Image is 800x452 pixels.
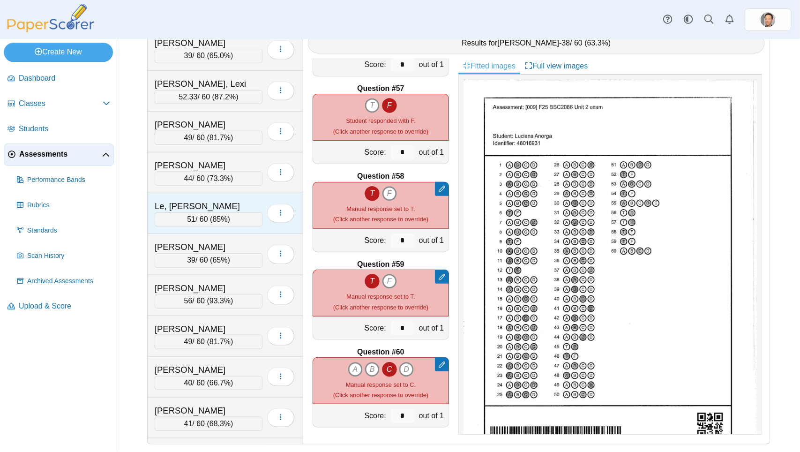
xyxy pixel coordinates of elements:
div: [PERSON_NAME] [155,282,248,294]
b: Question #58 [357,171,404,181]
span: 66.7% [209,379,231,387]
div: / 60 ( ) [155,90,262,104]
span: 52.33 [179,93,197,101]
span: Patrick Rowe [761,12,776,27]
span: 65% [212,256,227,264]
div: / 60 ( ) [155,172,262,186]
span: 44 [184,174,193,182]
span: 85% [212,215,227,223]
b: Question #57 [357,83,404,94]
div: out of 1 [417,53,449,76]
a: Performance Bands [13,169,114,191]
div: / 60 ( ) [155,294,262,308]
span: [PERSON_NAME] [498,39,560,47]
a: PaperScorer [4,26,97,34]
span: 68.3% [209,420,231,428]
div: / 60 ( ) [155,212,262,226]
a: Alerts [719,9,740,30]
i: T [365,98,380,113]
span: Rubrics [27,201,110,210]
a: Classes [4,93,114,115]
a: Create New [4,43,113,61]
div: out of 1 [417,316,449,339]
a: Upload & Score [4,295,114,318]
span: Upload & Score [19,301,110,311]
span: 63.3% [587,39,608,47]
i: F [382,186,397,201]
span: 81.7% [209,338,231,346]
a: Fitted images [458,58,520,74]
span: Manual response set to T. [346,205,415,212]
span: Manual response set to T. [346,293,415,300]
span: 93.3% [209,297,231,305]
div: [PERSON_NAME] [155,323,248,335]
span: 38 [562,39,570,47]
span: 65.0% [209,52,231,60]
span: Classes [19,98,103,109]
span: 51 [187,215,195,223]
i: F [382,98,397,113]
span: Performance Bands [27,175,110,185]
span: Student responded with F. [346,117,415,124]
small: (Click another response to override) [333,117,428,135]
div: [PERSON_NAME] [155,405,248,417]
img: PaperScorer [4,4,97,32]
a: Dashboard [4,68,114,90]
a: Archived Assessments [13,270,114,293]
div: [PERSON_NAME] [155,119,248,131]
span: 40 [184,379,193,387]
span: Scan History [27,251,110,261]
div: Results for - / 60 ( ) [308,33,765,53]
a: ps.HSacT1knwhZLr8ZK [745,8,792,31]
div: Score: [313,53,389,76]
i: D [399,362,414,377]
span: 56 [184,297,193,305]
div: [PERSON_NAME] [155,241,248,253]
span: Standards [27,226,110,235]
span: 41 [184,420,193,428]
i: B [365,362,380,377]
small: (Click another response to override) [333,381,428,399]
span: Assessments [19,149,102,159]
span: Dashboard [19,73,110,83]
div: / 60 ( ) [155,335,262,349]
span: 39 [184,52,193,60]
span: 39 [187,256,195,264]
b: Question #59 [357,259,404,270]
a: Assessments [4,143,114,166]
a: Scan History [13,245,114,267]
i: T [365,186,380,201]
span: 81.7% [209,134,231,142]
i: A [348,362,363,377]
a: Students [4,118,114,141]
b: Question #60 [357,347,404,357]
div: Score: [313,404,389,427]
div: / 60 ( ) [155,131,262,145]
div: Score: [313,316,389,339]
div: out of 1 [417,404,449,427]
a: Rubrics [13,194,114,217]
i: T [365,274,380,289]
div: Score: [313,141,389,164]
a: Full view images [520,58,592,74]
div: [PERSON_NAME], Lexi [155,78,248,90]
div: Le, [PERSON_NAME] [155,200,248,212]
div: / 60 ( ) [155,376,262,390]
div: Score: [313,229,389,252]
div: out of 1 [417,141,449,164]
small: (Click another response to override) [333,205,428,223]
img: ps.HSacT1knwhZLr8ZK [761,12,776,27]
span: Manual response set to C. [346,381,416,388]
span: 87.2% [215,93,236,101]
span: 73.3% [209,174,231,182]
small: (Click another response to override) [333,293,428,310]
i: C [382,362,397,377]
div: [PERSON_NAME] [155,364,248,376]
span: Students [19,124,110,134]
div: / 60 ( ) [155,417,262,431]
div: [PERSON_NAME] [155,37,248,49]
a: Standards [13,219,114,242]
div: / 60 ( ) [155,253,262,267]
i: F [382,274,397,289]
span: 49 [184,338,193,346]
